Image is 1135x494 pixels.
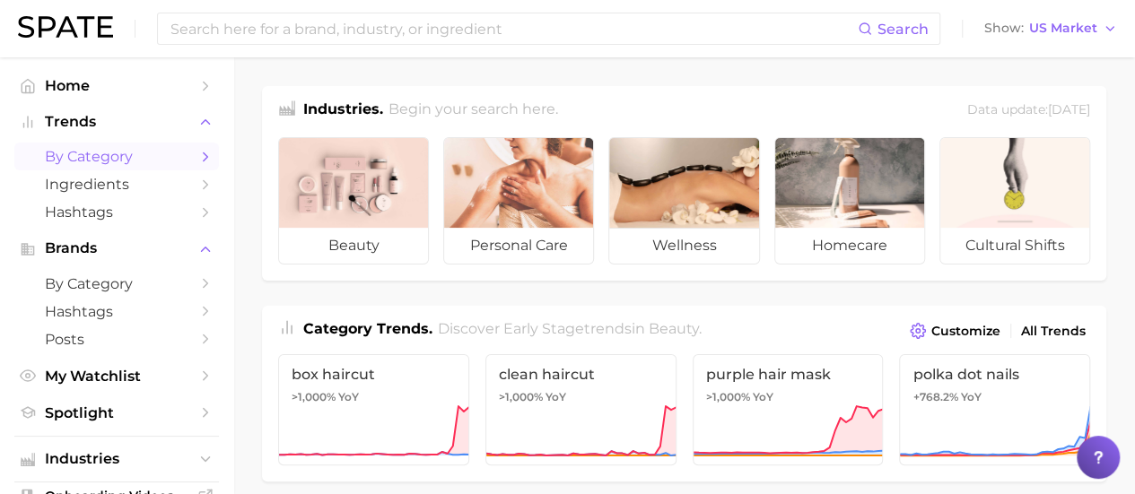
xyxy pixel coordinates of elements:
[774,137,925,264] a: homecare
[389,99,558,123] h2: Begin your search here.
[980,17,1122,40] button: ShowUS Market
[14,143,219,170] a: by Category
[438,320,702,337] span: Discover Early Stage trends in .
[14,362,219,390] a: My Watchlist
[706,390,750,403] span: >1,000%
[45,148,188,165] span: by Category
[169,13,858,44] input: Search here for a brand, industry, or ingredient
[649,320,699,337] span: beauty
[14,170,219,198] a: Ingredients
[775,228,924,264] span: homecare
[912,390,957,403] span: +768.2%
[693,354,884,465] a: purple hair mask>1,000% YoY
[14,198,219,226] a: Hashtags
[753,390,773,404] span: YoY
[14,235,219,262] button: Brands
[546,390,566,404] span: YoY
[338,390,359,404] span: YoY
[18,16,113,38] img: SPATE
[14,270,219,298] a: by Category
[303,99,383,123] h1: Industries.
[45,77,188,94] span: Home
[1017,319,1090,343] a: All Trends
[45,303,188,320] span: Hashtags
[14,325,219,353] a: Posts
[279,228,428,264] span: beauty
[1029,23,1097,33] span: US Market
[45,114,188,130] span: Trends
[14,446,219,472] button: Industries
[899,354,1090,465] a: polka dot nails+768.2% YoY
[45,176,188,193] span: Ingredients
[45,240,188,256] span: Brands
[14,399,219,427] a: Spotlight
[14,108,219,135] button: Trends
[499,366,663,383] span: clean haircut
[485,354,677,465] a: clean haircut>1,000% YoY
[608,137,759,264] a: wellness
[877,21,929,38] span: Search
[939,137,1090,264] a: cultural shifts
[912,366,1077,383] span: polka dot nails
[609,228,758,264] span: wellness
[984,23,1024,33] span: Show
[278,137,429,264] a: beauty
[45,404,188,421] span: Spotlight
[905,318,1005,343] button: Customize
[45,451,188,467] span: Industries
[443,137,594,264] a: personal care
[931,324,1000,339] span: Customize
[45,204,188,221] span: Hashtags
[444,228,593,264] span: personal care
[1021,324,1086,339] span: All Trends
[303,320,432,337] span: Category Trends .
[940,228,1089,264] span: cultural shifts
[45,368,188,385] span: My Watchlist
[706,366,870,383] span: purple hair mask
[14,72,219,100] a: Home
[960,390,981,404] span: YoY
[499,390,543,403] span: >1,000%
[292,390,336,403] span: >1,000%
[45,331,188,348] span: Posts
[292,366,456,383] span: box haircut
[45,275,188,292] span: by Category
[278,354,469,465] a: box haircut>1,000% YoY
[14,298,219,325] a: Hashtags
[967,99,1090,123] div: Data update: [DATE]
